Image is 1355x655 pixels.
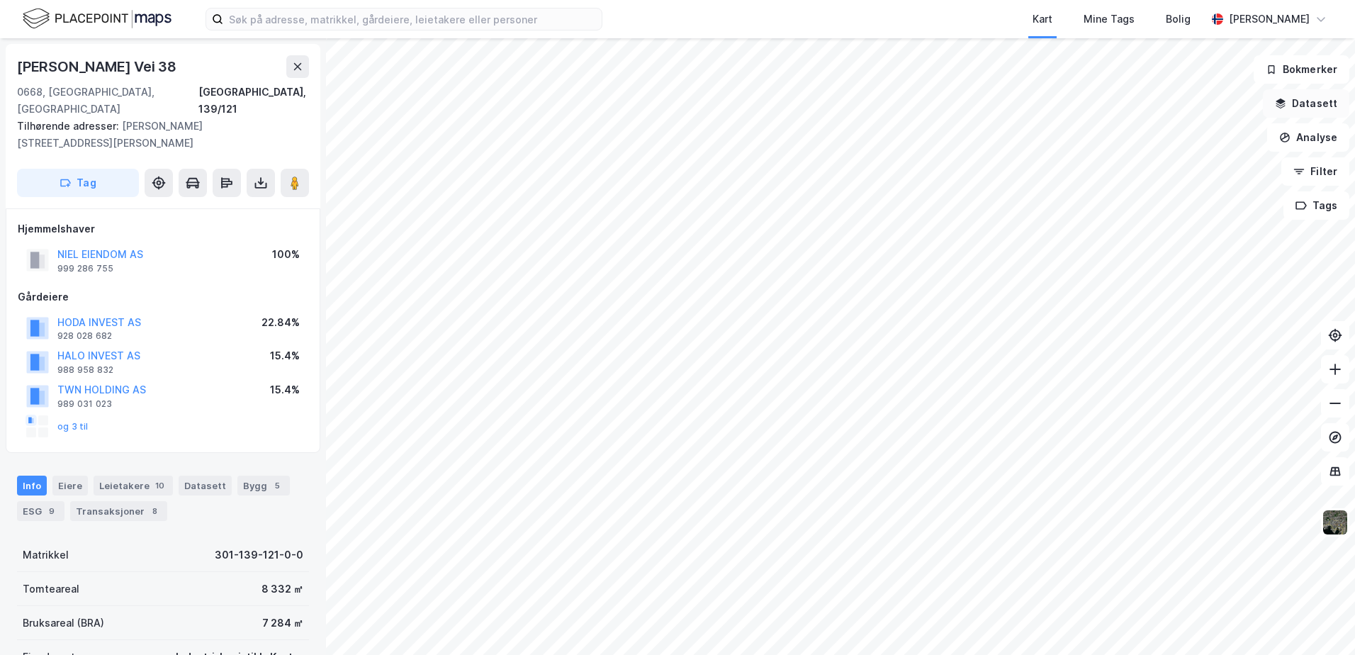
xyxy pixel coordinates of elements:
[17,120,122,132] span: Tilhørende adresser:
[1283,191,1349,220] button: Tags
[18,289,308,306] div: Gårdeiere
[198,84,309,118] div: [GEOGRAPHIC_DATA], 139/121
[1254,55,1349,84] button: Bokmerker
[1281,157,1349,186] button: Filter
[270,478,284,493] div: 5
[17,169,139,197] button: Tag
[17,476,47,496] div: Info
[17,501,64,521] div: ESG
[1284,587,1355,655] iframe: Chat Widget
[70,501,167,521] div: Transaksjoner
[1263,89,1349,118] button: Datasett
[57,364,113,376] div: 988 958 832
[1284,587,1355,655] div: Kontrollprogram for chat
[1267,123,1349,152] button: Analyse
[23,547,69,564] div: Matrikkel
[262,615,303,632] div: 7 284 ㎡
[57,398,112,410] div: 989 031 023
[270,381,300,398] div: 15.4%
[1166,11,1191,28] div: Bolig
[17,84,198,118] div: 0668, [GEOGRAPHIC_DATA], [GEOGRAPHIC_DATA]
[1084,11,1135,28] div: Mine Tags
[223,9,602,30] input: Søk på adresse, matrikkel, gårdeiere, leietakere eller personer
[215,547,303,564] div: 301-139-121-0-0
[1229,11,1310,28] div: [PERSON_NAME]
[23,6,172,31] img: logo.f888ab2527a4732fd821a326f86c7f29.svg
[23,615,104,632] div: Bruksareal (BRA)
[57,263,113,274] div: 999 286 755
[270,347,300,364] div: 15.4%
[237,476,290,496] div: Bygg
[272,246,300,263] div: 100%
[94,476,173,496] div: Leietakere
[152,478,167,493] div: 10
[52,476,88,496] div: Eiere
[262,314,300,331] div: 22.84%
[17,118,298,152] div: [PERSON_NAME][STREET_ADDRESS][PERSON_NAME]
[45,504,59,518] div: 9
[262,581,303,598] div: 8 332 ㎡
[1322,509,1349,536] img: 9k=
[23,581,79,598] div: Tomteareal
[147,504,162,518] div: 8
[18,220,308,237] div: Hjemmelshaver
[17,55,179,78] div: [PERSON_NAME] Vei 38
[179,476,232,496] div: Datasett
[57,330,112,342] div: 928 028 682
[1033,11,1052,28] div: Kart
